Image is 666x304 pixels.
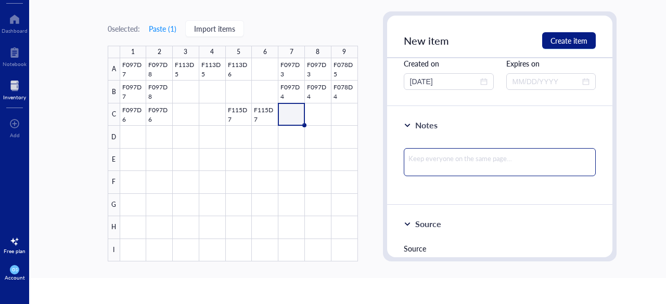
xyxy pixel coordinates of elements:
[2,28,28,34] div: Dashboard
[3,61,27,67] div: Notebook
[108,58,120,81] div: A
[108,81,120,103] div: B
[513,76,581,87] input: MM/DD/YYYY
[415,119,438,131] div: Notes
[404,243,596,254] div: Source
[237,46,240,58] div: 5
[550,36,587,45] span: Create item
[404,58,494,69] div: Created on
[3,77,26,100] a: Inventory
[3,94,26,100] div: Inventory
[194,24,235,33] span: Import items
[10,132,20,138] div: Add
[5,274,25,281] div: Account
[108,194,120,216] div: G
[410,76,478,87] input: MM/DD/YYYY
[3,44,27,67] a: Notebook
[12,267,17,272] span: OS
[404,33,449,48] span: New item
[415,218,441,230] div: Source
[108,103,120,126] div: C
[108,216,120,239] div: H
[2,11,28,34] a: Dashboard
[4,248,25,254] div: Free plan
[210,46,214,58] div: 4
[185,20,244,37] button: Import items
[263,46,267,58] div: 6
[108,23,140,34] div: 0 selected:
[542,32,596,49] button: Create item
[316,46,319,58] div: 8
[506,58,596,69] div: Expires on
[158,46,161,58] div: 2
[342,46,346,58] div: 9
[290,46,293,58] div: 7
[108,171,120,193] div: F
[131,46,135,58] div: 1
[108,149,120,171] div: E
[108,126,120,148] div: D
[148,20,177,37] button: Paste (1)
[184,46,187,58] div: 3
[108,239,120,261] div: I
